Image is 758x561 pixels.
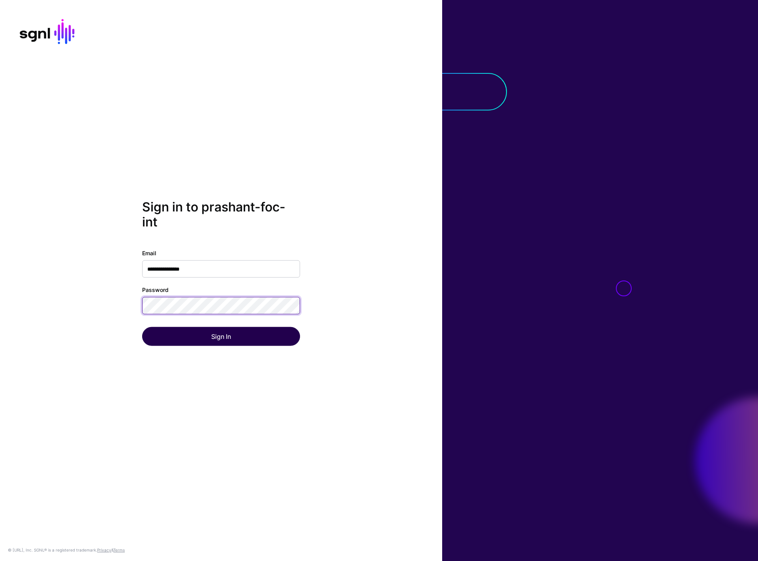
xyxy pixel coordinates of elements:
label: Password [142,285,169,294]
button: Sign In [142,327,300,346]
h2: Sign in to prashant-foc-int [142,200,300,230]
a: Privacy [97,548,111,552]
a: Terms [113,548,125,552]
div: © [URL], Inc. SGNL® is a registered trademark. & [8,547,125,553]
label: Email [142,249,156,257]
